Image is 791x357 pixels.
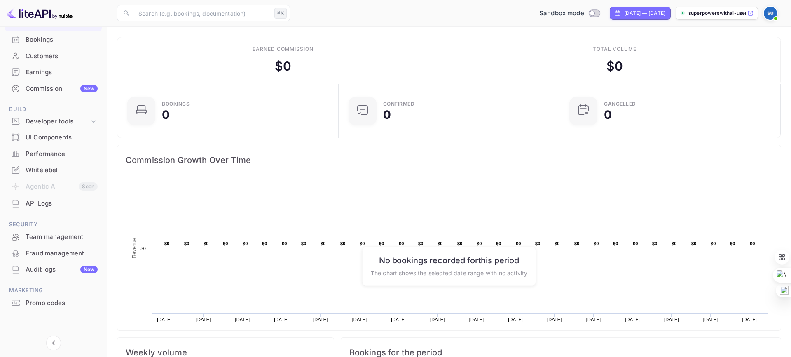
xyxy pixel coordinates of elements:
div: Earned commission [253,45,314,53]
div: Performance [5,146,102,162]
text: [DATE] [547,317,562,322]
text: $0 [633,241,638,246]
div: Total volume [593,45,637,53]
div: Switch to Production mode [536,9,603,18]
span: Build [5,105,102,114]
text: [DATE] [703,317,718,322]
text: $0 [243,241,248,246]
text: $0 [282,241,287,246]
a: API Logs [5,196,102,211]
div: Promo codes [26,298,98,308]
text: [DATE] [157,317,172,322]
div: Bookings [162,102,190,106]
div: Fraud management [26,249,98,258]
text: $0 [418,241,424,246]
a: Whitelabel [5,162,102,177]
div: API Logs [26,199,98,208]
text: $0 [613,241,618,246]
div: ⌘K [274,8,287,19]
p: The chart shows the selected date range with no activity [371,268,527,277]
div: Fraud management [5,246,102,262]
text: $0 [457,241,463,246]
div: Team management [26,232,98,242]
text: [DATE] [664,317,679,322]
text: $0 [672,241,677,246]
text: [DATE] [469,317,484,322]
div: 0 [162,109,170,121]
div: 0 [604,109,612,121]
div: [DATE] — [DATE] [624,9,665,17]
a: UI Components [5,130,102,145]
text: $0 [321,241,326,246]
text: $0 [360,241,365,246]
span: Marketing [5,286,102,295]
text: $0 [652,241,658,246]
text: $0 [477,241,482,246]
a: Promo codes [5,295,102,310]
div: Promo codes [5,295,102,311]
text: $0 [184,241,190,246]
text: $0 [262,241,267,246]
div: CANCELLED [604,102,636,106]
text: [DATE] [586,317,601,322]
div: New [80,266,98,273]
div: Whitelabel [5,162,102,178]
div: $ 0 [275,57,291,76]
text: $0 [164,241,170,246]
div: $ 0 [606,57,623,76]
a: Fraud management [5,246,102,261]
text: [DATE] [274,317,289,322]
text: $0 [496,241,501,246]
text: $0 [535,241,541,246]
div: CommissionNew [5,81,102,97]
h6: No bookings recorded for this period [371,255,527,265]
a: Customers [5,48,102,64]
text: $0 [223,241,228,246]
text: [DATE] [625,317,640,322]
text: [DATE] [742,317,757,322]
div: Performance [26,149,98,159]
a: Performance [5,146,102,161]
text: [DATE] [352,317,367,322]
div: Team management [5,229,102,245]
text: $0 [140,246,146,251]
text: $0 [555,241,560,246]
text: [DATE] [196,317,211,322]
div: Developer tools [5,114,102,129]
div: 0 [383,109,391,121]
img: SuperpowerswithAi User [764,7,777,20]
p: superpowerswithai-user... [688,9,746,17]
text: $0 [691,241,697,246]
text: [DATE] [430,317,445,322]
a: Audit logsNew [5,262,102,277]
a: Bookings [5,32,102,47]
span: Commission Growth Over Time [126,154,772,167]
div: Bookings [5,32,102,48]
div: UI Components [26,133,98,142]
text: [DATE] [313,317,328,322]
a: Earnings [5,64,102,80]
text: Revenue [442,330,463,336]
div: Earnings [26,68,98,77]
text: Revenue [131,238,137,258]
text: $0 [516,241,521,246]
text: $0 [204,241,209,246]
text: $0 [379,241,384,246]
a: Team management [5,229,102,244]
input: Search (e.g. bookings, documentation) [133,5,271,21]
text: $0 [438,241,443,246]
span: Security [5,220,102,229]
text: $0 [711,241,716,246]
text: $0 [594,241,599,246]
div: Confirmed [383,102,415,106]
text: $0 [750,241,755,246]
text: $0 [301,241,307,246]
text: $0 [340,241,346,246]
button: Collapse navigation [46,336,61,350]
text: $0 [399,241,404,246]
text: $0 [574,241,580,246]
div: Audit logs [26,265,98,274]
div: Bookings [26,35,98,45]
